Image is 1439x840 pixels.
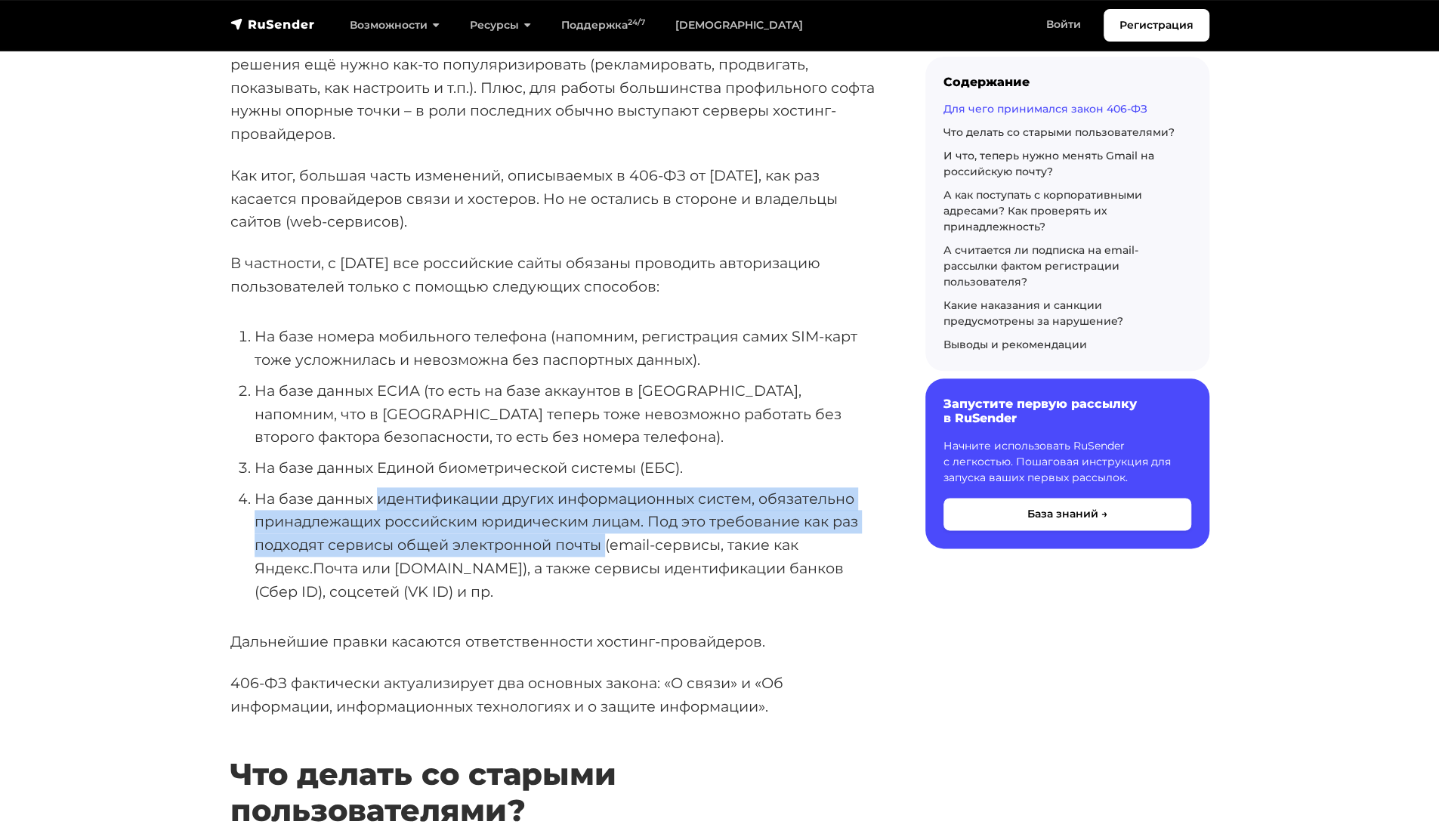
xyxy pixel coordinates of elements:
[943,188,1142,233] a: А как поступать с корпоративными адресами? Как проверять их принадлежность?
[255,487,877,604] li: На базе данных идентификации других информационных систем, обязательно принадлежащих российским ю...
[943,102,1147,116] a: Для чего принимался закон 406-ФЗ
[1031,9,1096,40] a: Войти
[230,164,877,233] p: Как итог, большая часть изменений, описываемых в 406-ФЗ от [DATE], как раз касается провайдеров с...
[628,17,645,27] sup: 24/7
[925,378,1209,548] a: Запустите первую рассылку в RuSender Начните использовать RuSender с легкостью. Пошаговая инструк...
[230,252,877,298] p: В частности, с [DATE] все российские сайты обязаны проводить авторизацию пользователей только с п...
[943,298,1123,328] a: Какие наказания и санкции предусмотрены за нарушение?
[455,10,546,41] a: Ресурсы
[943,149,1154,178] a: И что, теперь нужно менять Gmail на российскую почту?
[943,243,1138,289] a: А считается ли подписка на email-рассылки фактом регистрации пользователя?
[255,456,877,480] li: На базе данных Единой биометрической системы (ЕБС).
[1104,9,1209,42] a: Регистрация
[230,712,877,829] h2: Что делать со старыми пользователями?
[230,17,315,32] img: RuSender
[943,125,1175,139] a: Что делать со старыми пользователями?
[660,10,818,41] a: [DEMOGRAPHIC_DATA]
[546,10,660,41] a: Поддержка24/7
[255,325,877,371] li: На базе номера мобильного телефона (напомним, регистрация самих SIM-карт тоже усложнилась и невоз...
[943,338,1087,351] a: Выводы и рекомендации
[943,75,1191,89] div: Содержание
[230,672,877,718] p: 406-ФЗ фактически актуализирует два основных закона: «О связи» и «Об информации, информационных т...
[943,438,1191,486] p: Начните использовать RuSender с легкостью. Пошаговая инструкция для запуска ваших первых рассылок.
[335,10,455,41] a: Возможности
[255,379,877,449] li: На базе данных ЕСИА (то есть на базе аккаунтов в [GEOGRAPHIC_DATA], напомним, что в [GEOGRAPHIC_D...
[943,397,1191,425] h6: Запустите первую рассылку в RuSender
[230,630,877,653] p: Дальнейшие правки касаются ответственности хостинг-провайдеров.
[943,498,1191,530] button: База знаний →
